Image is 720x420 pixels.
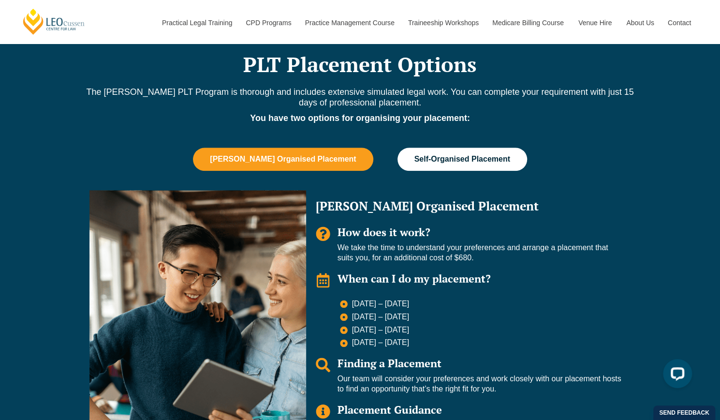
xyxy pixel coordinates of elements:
span: Placement Guidance [338,403,442,417]
span: [DATE] – [DATE] [350,299,410,309]
a: Venue Hire [571,2,619,44]
a: Practice Management Course [298,2,401,44]
span: [DATE] – [DATE] [350,312,410,322]
a: Medicare Billing Course [485,2,571,44]
span: [DATE] – [DATE] [350,338,410,348]
span: [DATE] – [DATE] [350,325,410,335]
p: Our team will consider your preferences and work closely with our placement hosts to find an oppo... [338,374,621,394]
span: How does it work? [338,225,430,239]
strong: You have two options for organising your placement: [250,113,470,123]
h2: PLT Placement Options [85,52,636,76]
p: We take the time to understand your preferences and arrange a placement that suits you, for an ad... [338,243,621,263]
h2: [PERSON_NAME] Organised Placement [316,200,621,212]
span: Self-Organised Placement [414,155,510,164]
a: Practical Legal Training [155,2,239,44]
p: The [PERSON_NAME] PLT Program is thorough and includes extensive simulated legal work. You can co... [85,87,636,108]
a: Contact [661,2,698,44]
iframe: LiveChat chat widget [655,355,696,396]
a: About Us [619,2,661,44]
span: Finding a Placement [338,356,441,370]
span: When can I do my placement? [338,271,491,285]
a: CPD Programs [238,2,297,44]
a: Traineeship Workshops [401,2,485,44]
span: [PERSON_NAME] Organised Placement [210,155,356,164]
a: [PERSON_NAME] Centre for Law [22,8,86,35]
